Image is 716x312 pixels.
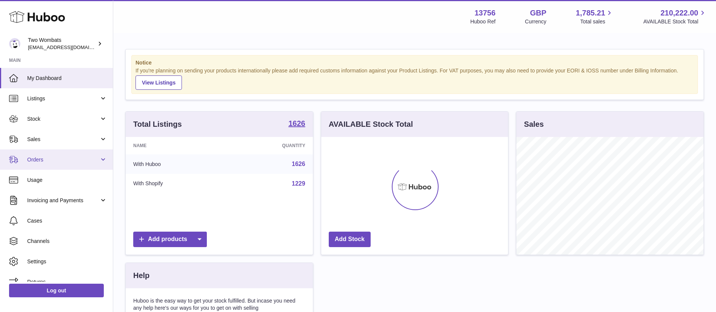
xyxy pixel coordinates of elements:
[329,119,413,129] h3: AVAILABLE Stock Total
[27,258,107,265] span: Settings
[27,95,99,102] span: Listings
[126,137,226,154] th: Name
[576,8,605,18] span: 1,785.21
[27,177,107,184] span: Usage
[133,297,305,312] p: Huboo is the easy way to get your stock fulfilled. But incase you need any help here's our ways f...
[288,120,305,127] strong: 1626
[226,137,313,154] th: Quantity
[329,232,371,247] a: Add Stock
[28,44,111,50] span: [EMAIL_ADDRESS][DOMAIN_NAME]
[9,284,104,297] a: Log out
[27,238,107,245] span: Channels
[27,115,99,123] span: Stock
[27,156,99,163] span: Orders
[27,217,107,224] span: Cases
[530,8,546,18] strong: GBP
[126,154,226,174] td: With Huboo
[643,18,707,25] span: AVAILABLE Stock Total
[576,8,614,25] a: 1,785.21 Total sales
[133,232,207,247] a: Add products
[643,8,707,25] a: 210,222.00 AVAILABLE Stock Total
[133,119,182,129] h3: Total Listings
[136,59,694,66] strong: Notice
[136,67,694,90] div: If you're planning on sending your products internationally please add required customs informati...
[292,161,305,167] a: 1626
[524,119,544,129] h3: Sales
[470,18,496,25] div: Huboo Ref
[525,18,547,25] div: Currency
[28,37,96,51] div: Two Wombats
[27,75,107,82] span: My Dashboard
[474,8,496,18] strong: 13756
[580,18,614,25] span: Total sales
[27,278,107,286] span: Returns
[292,180,305,187] a: 1229
[661,8,698,18] span: 210,222.00
[9,38,20,49] img: internalAdmin-13756@internal.huboo.com
[27,136,99,143] span: Sales
[288,120,305,129] a: 1626
[133,271,149,281] h3: Help
[126,174,226,194] td: With Shopify
[136,75,182,90] a: View Listings
[27,197,99,204] span: Invoicing and Payments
